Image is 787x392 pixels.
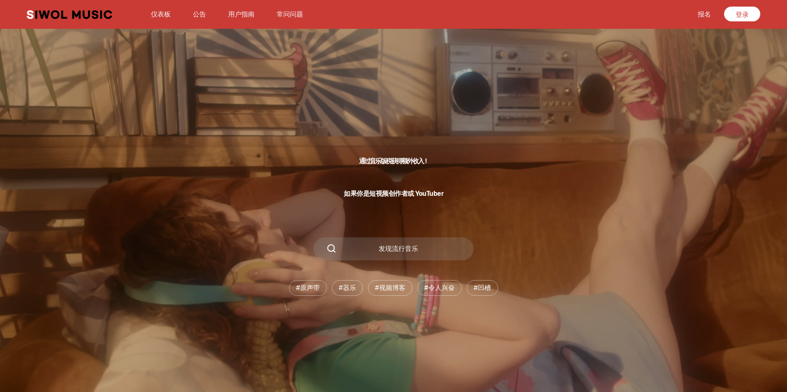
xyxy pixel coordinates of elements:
[344,190,443,197] font: 如果你是短视频创作者或 YouTuber
[736,11,749,19] font: 登录
[375,284,379,292] font: #
[228,10,255,18] font: 用户指南
[379,245,418,253] font: 发现流行音乐
[359,157,428,165] font: 通过音乐版税获得额外收入！
[428,284,455,292] font: 令人兴奋
[300,284,320,292] font: 原声带
[272,5,308,24] button: 常问问题
[478,284,491,292] font: 凹槽
[693,5,716,23] a: 报名
[193,10,206,18] font: 公告
[424,284,428,292] font: #
[698,10,711,18] font: 报名
[724,7,760,21] a: 登录
[379,284,405,292] font: 视频博客
[277,10,303,18] font: 常问问题
[188,5,211,23] a: 公告
[151,10,171,18] font: 仪表板
[296,284,300,292] font: #
[343,284,356,292] font: 器乐
[339,284,343,292] font: #
[146,5,176,23] a: 仪表板
[223,5,259,23] a: 用户指南
[474,284,478,292] font: #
